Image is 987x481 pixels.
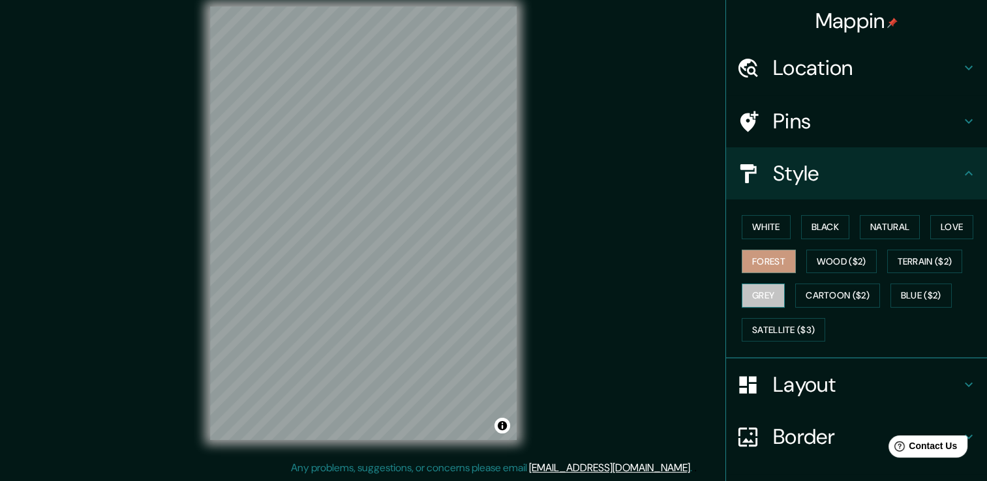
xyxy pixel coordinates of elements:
[726,411,987,463] div: Border
[795,284,880,308] button: Cartoon ($2)
[742,284,785,308] button: Grey
[726,358,987,411] div: Layout
[773,108,961,134] h4: Pins
[494,418,510,433] button: Toggle attribution
[887,250,963,274] button: Terrain ($2)
[890,284,952,308] button: Blue ($2)
[742,318,825,342] button: Satellite ($3)
[529,461,690,474] a: [EMAIL_ADDRESS][DOMAIN_NAME]
[694,460,697,476] div: .
[871,430,973,467] iframe: Help widget launcher
[210,7,517,440] canvas: Map
[773,372,961,398] h4: Layout
[773,55,961,81] h4: Location
[773,160,961,186] h4: Style
[742,250,796,274] button: Forest
[291,460,692,476] p: Any problems, suggestions, or concerns please email .
[815,8,898,34] h4: Mappin
[726,147,987,199] div: Style
[726,95,987,147] div: Pins
[860,215,920,239] button: Natural
[742,215,791,239] button: White
[887,18,898,28] img: pin-icon.png
[806,250,877,274] button: Wood ($2)
[930,215,973,239] button: Love
[773,424,961,450] h4: Border
[692,460,694,476] div: .
[726,42,987,94] div: Location
[801,215,850,239] button: Black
